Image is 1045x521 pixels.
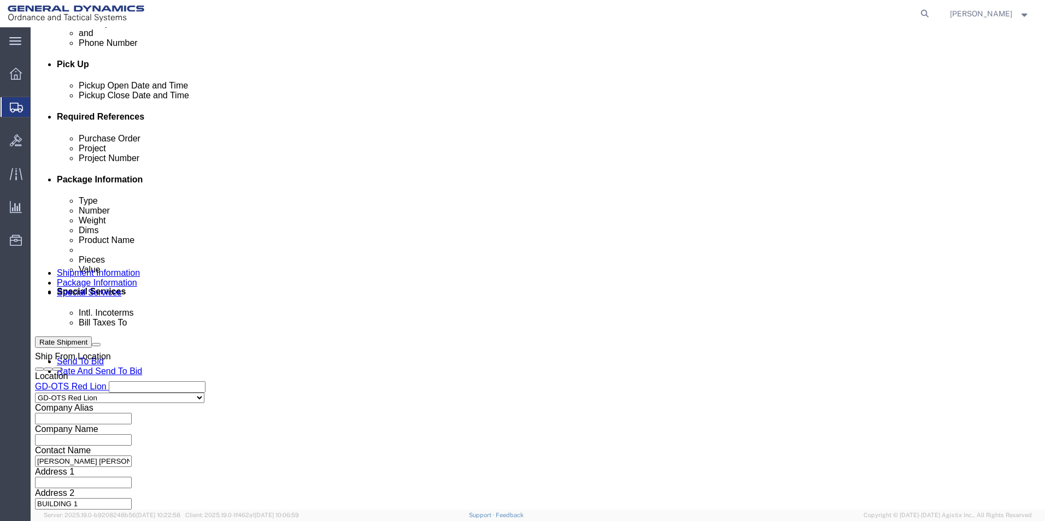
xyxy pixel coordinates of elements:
[864,511,1032,520] span: Copyright © [DATE]-[DATE] Agistix Inc., All Rights Reserved
[255,512,299,518] span: [DATE] 10:06:59
[44,512,180,518] span: Server: 2025.19.0-b9208248b56
[8,5,144,22] img: logo
[136,512,180,518] span: [DATE] 10:22:58
[31,27,1045,510] iframe: FS Legacy Container
[185,512,299,518] span: Client: 2025.19.0-1f462a1
[469,512,496,518] a: Support
[496,512,524,518] a: Feedback
[949,7,1030,20] button: [PERSON_NAME]
[950,8,1012,20] span: Brenda Pagan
